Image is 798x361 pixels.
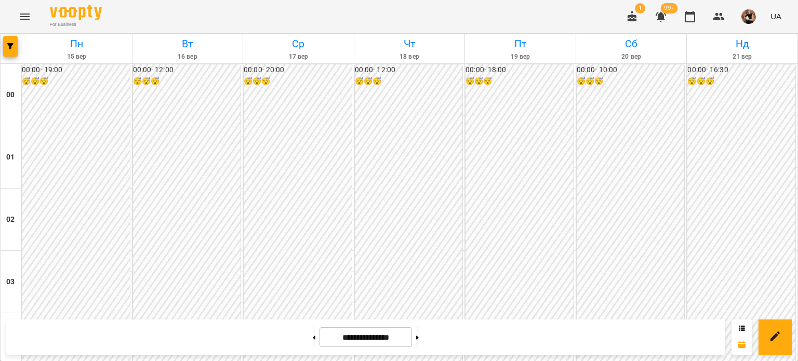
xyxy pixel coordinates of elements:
[766,7,786,26] button: UA
[6,89,15,101] h6: 00
[741,9,756,24] img: 5944c1aeb726a5a997002a54cb6a01a3.jpg
[578,36,685,52] h6: Сб
[134,52,242,62] h6: 16 вер
[50,5,102,20] img: Voopty Logo
[244,64,352,76] h6: 00:00 - 20:00
[688,52,796,62] h6: 21 вер
[134,36,242,52] h6: Вт
[465,64,574,76] h6: 00:00 - 18:00
[577,64,685,76] h6: 00:00 - 10:00
[356,36,463,52] h6: Чт
[245,36,352,52] h6: Ср
[22,64,130,76] h6: 00:00 - 19:00
[688,36,796,52] h6: Нд
[770,11,781,22] span: UA
[355,64,463,76] h6: 00:00 - 12:00
[245,52,352,62] h6: 17 вер
[23,36,130,52] h6: Пн
[133,76,241,87] h6: 😴😴😴
[687,76,795,87] h6: 😴😴😴
[50,21,102,28] span: For Business
[6,214,15,225] h6: 02
[355,76,463,87] h6: 😴😴😴
[22,76,130,87] h6: 😴😴😴
[577,76,685,87] h6: 😴😴😴
[23,52,130,62] h6: 15 вер
[465,76,574,87] h6: 😴😴😴
[578,52,685,62] h6: 20 вер
[6,152,15,163] h6: 01
[467,52,574,62] h6: 19 вер
[244,76,352,87] h6: 😴😴😴
[356,52,463,62] h6: 18 вер
[467,36,574,52] h6: Пт
[687,64,795,76] h6: 00:00 - 16:30
[133,64,241,76] h6: 00:00 - 12:00
[635,3,645,14] span: 1
[6,276,15,288] h6: 03
[12,4,37,29] button: Menu
[661,3,678,14] span: 99+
